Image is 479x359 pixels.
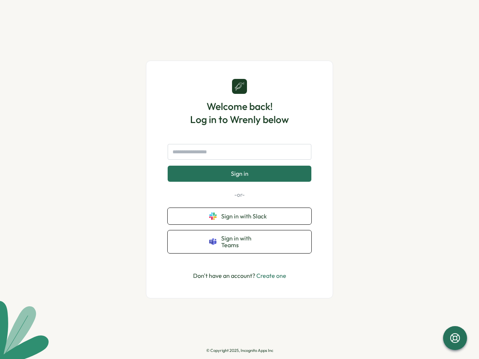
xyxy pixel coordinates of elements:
p: © Copyright 2025, Incognito Apps Inc [206,348,273,353]
span: Sign in with Teams [221,235,270,249]
p: Don't have an account? [193,271,286,280]
button: Sign in with Slack [168,208,311,224]
span: Sign in with Slack [221,213,270,220]
button: Sign in with Teams [168,230,311,253]
p: -or- [168,191,311,199]
a: Create one [256,272,286,279]
span: Sign in [231,170,248,177]
h1: Welcome back! Log in to Wrenly below [190,100,289,126]
button: Sign in [168,166,311,181]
